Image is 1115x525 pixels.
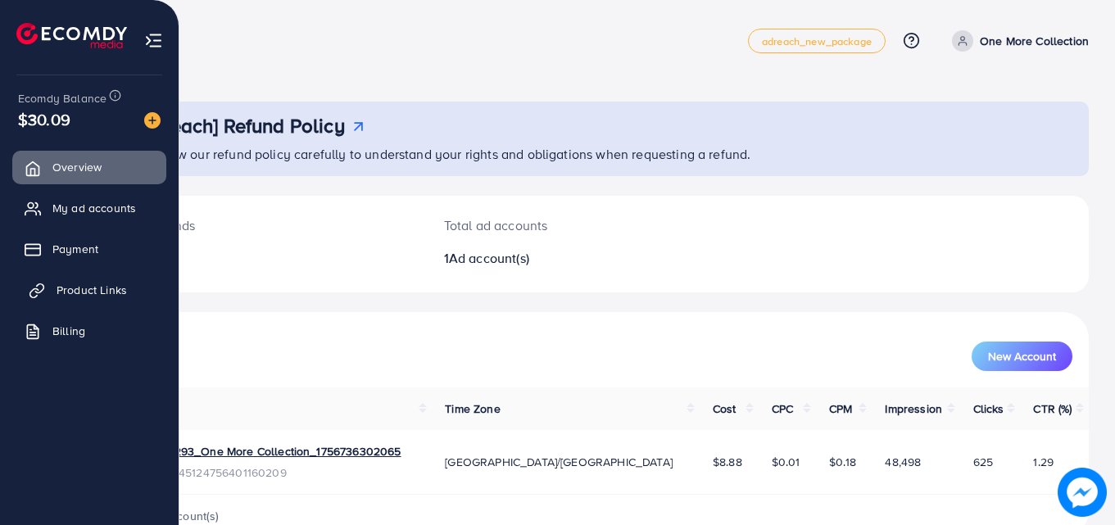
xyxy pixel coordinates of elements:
h3: [AdReach] Refund Policy [129,114,345,138]
span: CPC [772,401,793,417]
span: Billing [52,323,85,339]
span: [GEOGRAPHIC_DATA]/[GEOGRAPHIC_DATA] [445,454,673,470]
span: 625 [973,454,993,470]
span: Clicks [973,401,1004,417]
span: ID: 7545124756401160209 [149,464,401,481]
span: Payment [52,241,98,257]
span: Overview [52,159,102,175]
span: Impression [885,401,942,417]
span: Product Links [57,282,127,298]
span: 1.29 [1033,454,1054,470]
a: My ad accounts [12,192,166,224]
p: Total ad accounts [444,215,654,235]
span: CPM [829,401,852,417]
p: One More Collection [980,31,1089,51]
span: $0.18 [829,454,856,470]
span: Ad account(s) [449,249,529,267]
a: One More Collection [945,30,1089,52]
span: adreach_new_package [762,36,872,47]
a: adreach_new_package [748,29,886,53]
h2: $0 [111,242,405,273]
a: Overview [12,151,166,183]
a: Payment [12,233,166,265]
span: Cost [713,401,737,417]
span: $8.88 [713,454,742,470]
img: logo [16,23,127,48]
h2: 1 [444,251,654,266]
span: CTR (%) [1033,401,1072,417]
span: $30.09 [18,107,70,131]
span: Time Zone [445,401,500,417]
p: Please review our refund policy carefully to understand your rights and obligations when requesti... [105,144,1079,164]
p: [DATE] spends [111,215,405,235]
button: New Account [972,342,1072,371]
span: My ad accounts [52,200,136,216]
span: Ecomdy Balance [18,90,107,106]
img: menu [144,31,163,50]
a: Billing [12,315,166,347]
a: Product Links [12,274,166,306]
img: image [144,112,161,129]
img: image [1058,468,1107,517]
a: 1032293_One More Collection_1756736302065 [149,443,401,459]
span: 48,498 [885,454,921,470]
span: New Account [988,351,1056,362]
span: $0.01 [772,454,800,470]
